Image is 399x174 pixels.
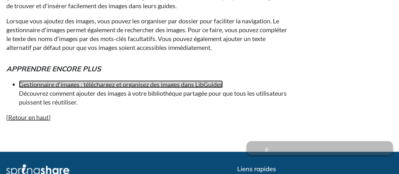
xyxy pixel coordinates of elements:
font: flèche vers le haut [250,144,390,152]
font: [ [6,113,8,121]
font: Découvrez comment ajouter des images à votre bibliothèque partagée pour que tous les utilisateurs... [19,89,287,106]
font: Apprendre encore plus [6,64,101,73]
font: ] [49,113,50,121]
font: Lorsque vous ajoutez des images, vous pouvez les organiser par dossier pour faciliter la navigati... [6,17,287,51]
a: Retour en haut [8,113,49,121]
a: flèche vers le haut [247,142,393,149]
font: Liens rapides [237,165,276,173]
a: Gestionnaire d'images : téléchargez et organisez des images dans LibGuides [19,81,223,88]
